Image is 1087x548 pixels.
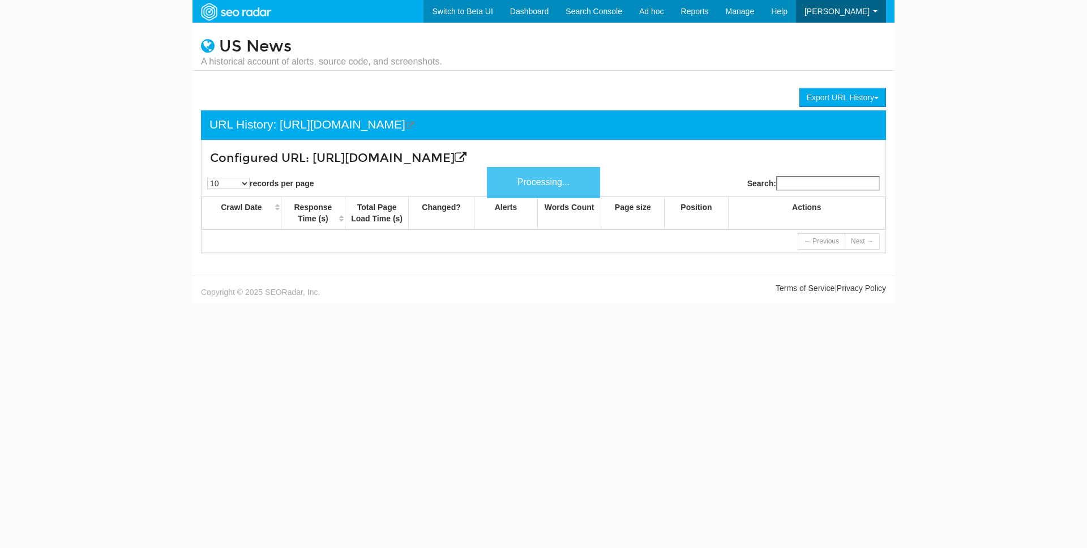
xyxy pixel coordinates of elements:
[728,197,885,230] th: Actions: activate to sort column ascending
[771,7,788,16] span: Help
[566,7,622,16] span: Search Console
[726,7,755,16] span: Manage
[798,233,845,250] a: ← Previous
[747,176,880,191] label: Search:
[409,197,474,230] th: Changed?: activate to sort column ascending
[207,178,250,189] select: records per page
[799,88,886,107] button: Export URL History
[776,176,880,191] input: Search:
[207,178,314,189] label: records per page
[219,37,292,56] a: US News
[201,55,442,68] small: A historical account of alerts, source code, and screenshots.
[681,7,709,16] span: Reports
[665,197,728,230] th: Position: activate to sort column ascending
[202,197,281,230] th: Crawl Date: activate to sort column ascending
[543,282,895,294] div: |
[210,152,763,165] h3: Configured URL: [URL][DOMAIN_NAME]
[209,116,414,134] div: URL History: [URL][DOMAIN_NAME]
[474,197,537,230] th: Alerts: activate to sort column ascending
[804,7,870,16] span: [PERSON_NAME]
[281,197,345,230] th: Response Time (s): activate to sort column ascending
[601,197,665,230] th: Page size: activate to sort column ascending
[345,197,409,230] th: Total Page Load Time (s): activate to sort column ascending
[196,2,275,22] img: SEORadar
[639,7,664,16] span: Ad hoc
[837,284,886,293] a: Privacy Policy
[487,167,600,198] div: Processing...
[192,282,543,298] div: Copyright © 2025 SEORadar, Inc.
[538,197,601,230] th: Words Count: activate to sort column ascending
[845,233,880,250] a: Next →
[776,284,834,293] a: Terms of Service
